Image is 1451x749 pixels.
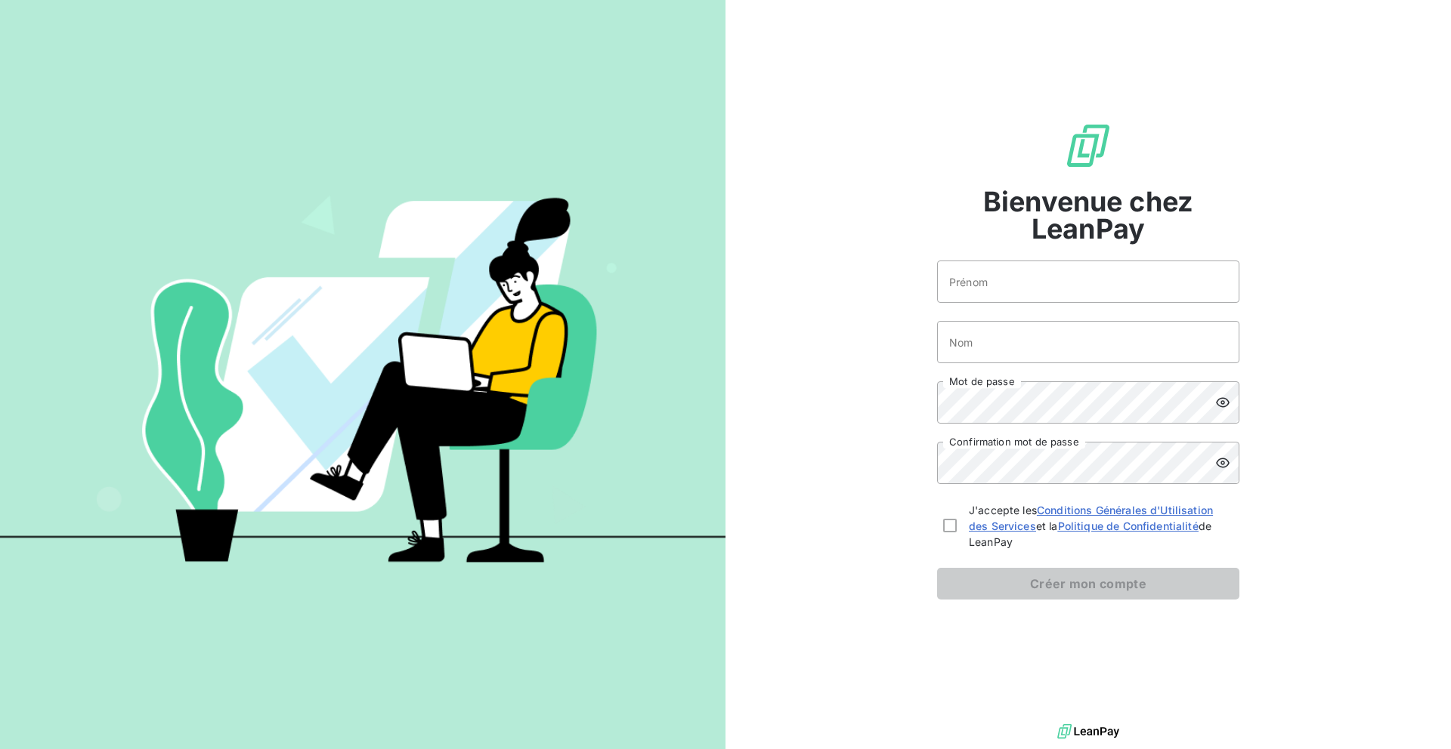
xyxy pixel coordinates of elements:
input: placeholder [937,321,1239,363]
span: J'accepte les et la de LeanPay [969,502,1233,550]
button: Créer mon compte [937,568,1239,600]
img: logo [1057,720,1119,743]
a: Conditions Générales d'Utilisation des Services [969,504,1213,532]
span: Bienvenue chez LeanPay [937,188,1239,242]
a: Politique de Confidentialité [1058,519,1199,532]
img: logo sigle [1064,122,1112,170]
input: placeholder [937,260,1239,303]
